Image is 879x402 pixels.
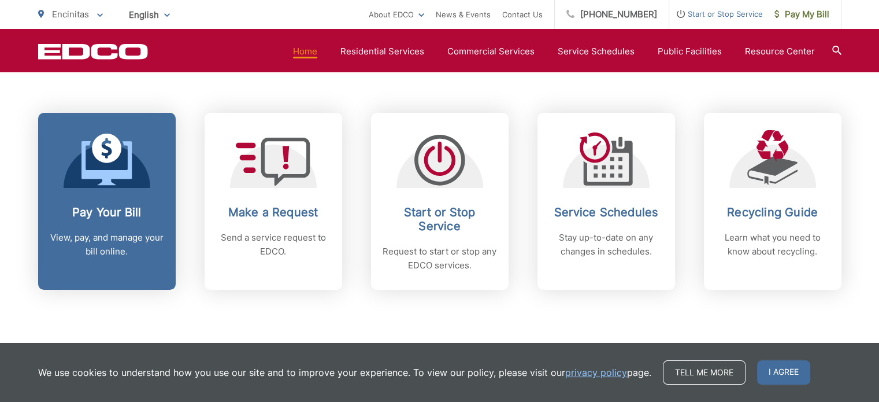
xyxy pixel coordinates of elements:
h2: Start or Stop Service [383,205,497,233]
span: English [120,5,179,25]
a: About EDCO [369,8,424,21]
a: Make a Request Send a service request to EDCO. [205,113,342,290]
a: News & Events [436,8,491,21]
span: Pay My Bill [774,8,829,21]
a: privacy policy [565,366,627,379]
p: We use cookies to understand how you use our site and to improve your experience. To view our pol... [38,366,651,379]
h2: Pay Your Bill [50,205,164,219]
a: Service Schedules [558,45,635,58]
a: Residential Services [340,45,424,58]
a: EDCD logo. Return to the homepage. [38,43,148,60]
a: Public Facilities [658,45,722,58]
a: Service Schedules Stay up-to-date on any changes in schedules. [537,113,675,290]
a: Pay Your Bill View, pay, and manage your bill online. [38,113,176,290]
p: Stay up-to-date on any changes in schedules. [549,231,663,259]
h2: Make a Request [216,205,331,219]
a: Commercial Services [447,45,535,58]
span: Encinitas [52,9,89,20]
a: Resource Center [745,45,815,58]
p: Request to start or stop any EDCO services. [383,245,497,272]
h2: Service Schedules [549,205,663,219]
a: Home [293,45,317,58]
p: View, pay, and manage your bill online. [50,231,164,259]
a: Contact Us [502,8,543,21]
p: Send a service request to EDCO. [216,231,331,259]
